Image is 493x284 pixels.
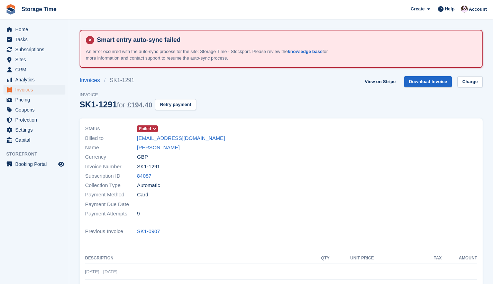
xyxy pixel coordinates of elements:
[15,65,57,74] span: CRM
[313,253,329,264] th: QTY
[6,4,16,15] img: stora-icon-8386f47178a22dfd0bd8f6a31ec36ba5ce8667c1dd55bd0f319d3a0aa187defe.svg
[85,201,137,208] span: Payment Due Date
[80,76,104,85] a: Invoices
[80,100,152,109] div: SK1-1291
[127,101,152,109] span: £194.40
[15,45,57,54] span: Subscriptions
[15,125,57,135] span: Settings
[85,163,137,171] span: Invoice Number
[3,25,65,34] a: menu
[137,172,152,180] a: 84087
[15,105,57,115] span: Coupons
[85,210,137,218] span: Payment Attempts
[85,228,137,236] span: Previous Invoice
[3,55,65,64] a: menu
[3,105,65,115] a: menu
[3,65,65,74] a: menu
[445,6,455,12] span: Help
[362,76,398,88] a: View on Stripe
[85,125,137,133] span: Status
[19,3,59,15] a: Storage Time
[469,6,487,13] span: Account
[3,45,65,54] a: menu
[57,160,65,168] a: Preview store
[85,144,137,152] span: Name
[137,191,148,199] span: Card
[15,75,57,85] span: Analytics
[155,99,196,110] button: Retry payment
[85,191,137,199] span: Payment Method
[3,125,65,135] a: menu
[3,159,65,169] a: menu
[139,126,151,132] span: Failed
[15,115,57,125] span: Protection
[3,115,65,125] a: menu
[3,95,65,105] a: menu
[3,85,65,95] a: menu
[137,228,160,236] a: SK1-0907
[374,253,442,264] th: Tax
[457,76,483,88] a: Charge
[137,181,160,189] span: Automatic
[85,153,137,161] span: Currency
[80,91,196,98] span: Invoice
[15,35,57,44] span: Tasks
[442,253,477,264] th: Amount
[3,135,65,145] a: menu
[85,181,137,189] span: Collection Type
[117,101,125,109] span: for
[80,76,196,85] nav: breadcrumbs
[137,144,180,152] a: [PERSON_NAME]
[15,55,57,64] span: Sites
[6,151,69,158] span: Storefront
[15,25,57,34] span: Home
[94,36,476,44] h4: Smart entry auto-sync failed
[411,6,424,12] span: Create
[15,85,57,95] span: Invoices
[85,269,117,274] span: [DATE] - [DATE]
[86,48,328,62] p: An error occurred with the auto-sync process for the site: Storage Time - Stockport. Please revie...
[85,134,137,142] span: Billed to
[15,95,57,105] span: Pricing
[15,159,57,169] span: Booking Portal
[330,253,374,264] th: Unit Price
[85,172,137,180] span: Subscription ID
[3,75,65,85] a: menu
[137,210,140,218] span: 9
[85,253,313,264] th: Description
[137,134,225,142] a: [EMAIL_ADDRESS][DOMAIN_NAME]
[137,163,160,171] span: SK1-1291
[137,153,148,161] span: GBP
[3,35,65,44] a: menu
[404,76,452,88] a: Download Invoice
[461,6,468,12] img: Saeed
[288,49,322,54] a: knowledge base
[15,135,57,145] span: Capital
[137,125,158,133] a: Failed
